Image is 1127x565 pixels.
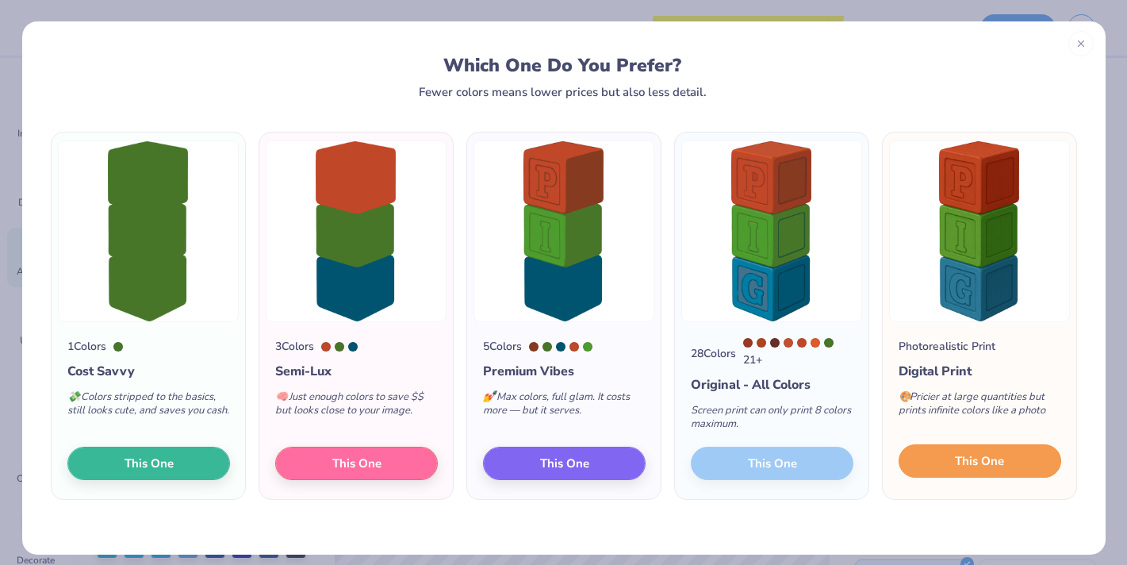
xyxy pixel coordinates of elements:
div: 7598 C [797,338,807,348]
div: 7708 C [348,342,358,352]
div: Which One Do You Prefer? [65,55,1060,76]
div: 3 Colors [275,338,314,355]
div: Digital Print [899,362,1061,381]
div: Screen print can only print 8 colors maximum. [691,394,853,447]
div: 1685 C [529,342,539,352]
div: 364 C [824,338,834,348]
img: 28 color option [681,140,862,322]
button: This One [483,447,646,480]
div: 362 C [583,342,592,352]
div: 28 Colors [691,345,736,362]
div: 7708 C [556,342,565,352]
span: 🧠 [275,390,288,404]
div: Just enough colors to save $$ but looks close to your image. [275,381,438,433]
button: This One [275,447,438,480]
div: Colors stripped to the basics, still looks cute, and saves you cash. [67,381,230,433]
div: 7598 C [321,342,331,352]
div: 1675 C [757,338,766,348]
img: 3 color option [266,140,447,322]
div: 7579 C [811,338,820,348]
span: 💅 [483,390,496,404]
div: Original - All Colors [691,375,853,394]
div: 5 Colors [483,338,522,355]
span: 💸 [67,390,80,404]
img: 5 color option [473,140,654,322]
div: 364 C [542,342,552,352]
div: 483 C [770,338,780,348]
div: 21 + [743,338,853,368]
div: Max colors, full glam. It costs more — but it serves. [483,381,646,433]
div: Premium Vibes [483,362,646,381]
div: 7598 C [569,342,579,352]
div: Semi-Lux [275,362,438,381]
span: This One [124,455,173,473]
div: Fewer colors means lower prices but also less detail. [419,86,707,98]
img: 1 color option [58,140,239,322]
div: 364 C [335,342,344,352]
div: 364 C [113,342,123,352]
button: This One [67,447,230,480]
span: 🎨 [899,390,911,404]
span: This One [332,455,381,473]
div: Cost Savvy [67,362,230,381]
div: 7580 C [784,338,793,348]
div: Photorealistic Print [899,338,995,355]
img: Photorealistic preview [889,140,1070,322]
div: 1 Colors [67,338,106,355]
div: 174 C [743,338,753,348]
div: Pricier at large quantities but prints infinite colors like a photo [899,381,1061,433]
span: This One [539,455,588,473]
button: This One [899,444,1061,478]
span: This One [955,452,1004,471]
